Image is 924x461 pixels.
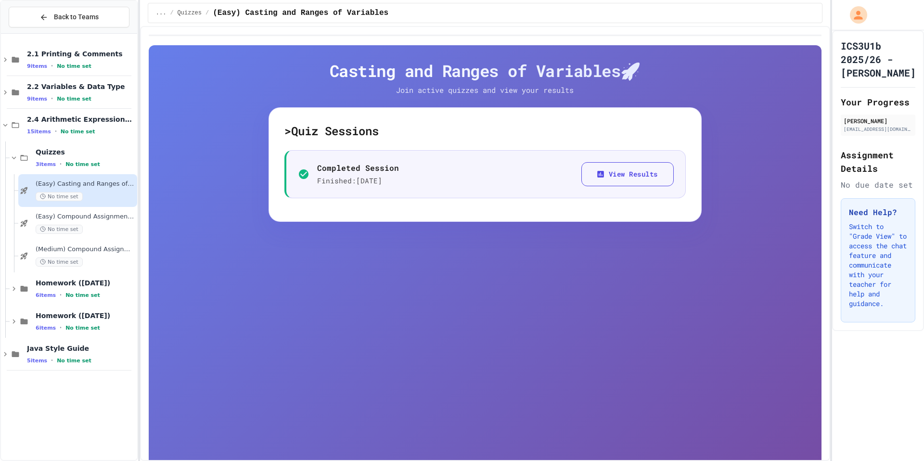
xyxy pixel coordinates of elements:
span: Quizzes [36,148,135,156]
span: 9 items [27,96,47,102]
h1: ICS3U1b 2025/26 - [PERSON_NAME] [841,39,916,79]
h4: Casting and Ranges of Variables 🚀 [269,61,702,81]
span: No time set [61,128,95,135]
span: No time set [36,225,83,234]
span: • [55,128,57,135]
span: 15 items [27,128,51,135]
span: 9 items [27,63,47,69]
span: • [51,62,53,70]
span: 6 items [36,325,56,331]
span: 6 items [36,292,56,298]
span: (Easy) Compound Assignment Operators [36,213,135,221]
h3: Need Help? [849,206,907,218]
span: Back to Teams [54,12,99,22]
span: (Easy) Casting and Ranges of Variables [213,7,388,19]
span: Homework ([DATE]) [36,279,135,287]
div: My Account [840,4,870,26]
span: ... [156,9,167,17]
span: • [51,95,53,102]
span: No time set [57,96,91,102]
span: No time set [65,325,100,331]
span: • [60,160,62,168]
span: • [60,291,62,299]
span: 2.1 Printing & Comments [27,50,135,58]
p: Completed Session [317,162,399,174]
p: Switch to "Grade View" to access the chat feature and communicate with your teacher for help and ... [849,222,907,308]
span: 5 items [27,358,47,364]
div: [PERSON_NAME] [844,116,912,125]
button: View Results [581,162,674,187]
span: No time set [36,257,83,267]
span: • [60,324,62,332]
span: 2.2 Variables & Data Type [27,82,135,91]
span: No time set [57,63,91,69]
span: No time set [57,358,91,364]
button: Back to Teams [9,7,129,27]
span: / [205,9,209,17]
span: Java Style Guide [27,344,135,353]
span: (Easy) Casting and Ranges of Variables [36,180,135,188]
span: Homework ([DATE]) [36,311,135,320]
h2: Your Progress [841,95,915,109]
div: [EMAIL_ADDRESS][DOMAIN_NAME] [844,126,912,133]
span: (Medium) Compound Assignment Operators [36,245,135,254]
p: Join active quizzes and view your results [377,85,593,96]
span: / [170,9,173,17]
span: 2.4 Arithmetic Expressions & Casting [27,115,135,124]
p: Finished: [DATE] [317,176,399,186]
h2: Assignment Details [841,148,915,175]
iframe: chat widget [844,381,914,422]
h5: > Quiz Sessions [284,123,686,139]
span: No time set [65,161,100,167]
span: • [51,357,53,364]
span: No time set [65,292,100,298]
span: No time set [36,192,83,201]
iframe: chat widget [884,423,914,451]
div: No due date set [841,179,915,191]
span: Quizzes [178,9,202,17]
span: 3 items [36,161,56,167]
